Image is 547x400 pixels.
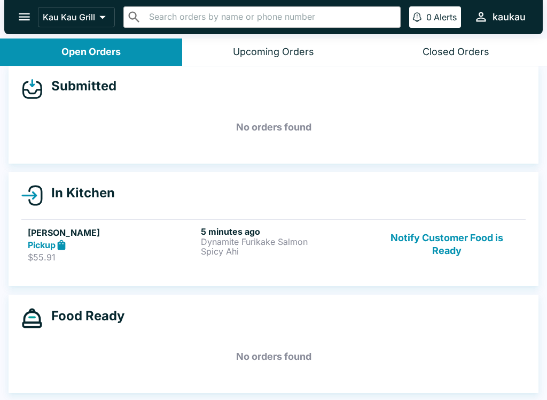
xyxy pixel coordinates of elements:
[201,226,370,237] h6: 5 minutes ago
[146,10,396,25] input: Search orders by name or phone number
[374,226,519,263] button: Notify Customer Food is Ready
[201,237,370,247] p: Dynamite Furikake Salmon
[43,78,116,94] h4: Submitted
[43,308,124,324] h4: Food Ready
[233,46,314,58] div: Upcoming Orders
[43,185,115,201] h4: In Kitchen
[28,240,56,250] strong: Pickup
[21,337,526,376] h5: No orders found
[21,219,526,270] a: [PERSON_NAME]Pickup$55.915 minutes agoDynamite Furikake SalmonSpicy AhiNotify Customer Food is Ready
[43,12,95,22] p: Kau Kau Grill
[423,46,489,58] div: Closed Orders
[11,3,38,30] button: open drawer
[38,7,115,27] button: Kau Kau Grill
[434,12,457,22] p: Alerts
[28,252,197,263] p: $55.91
[493,11,526,24] div: kaukau
[21,108,526,147] h5: No orders found
[61,46,121,58] div: Open Orders
[470,5,530,28] button: kaukau
[201,247,370,256] p: Spicy Ahi
[28,226,197,239] h5: [PERSON_NAME]
[426,12,432,22] p: 0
